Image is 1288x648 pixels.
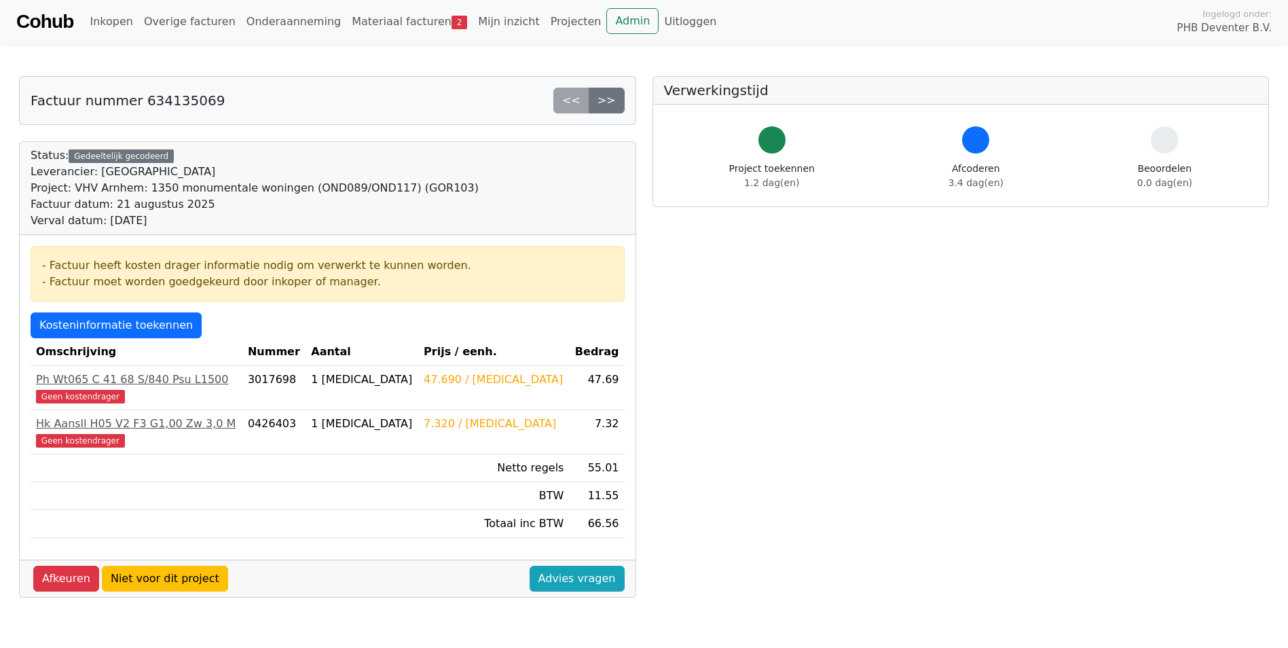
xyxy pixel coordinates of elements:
[42,257,613,274] div: - Factuur heeft kosten drager informatie nodig om verwerkt te kunnen worden.
[69,149,174,163] div: Gedeeltelijk gecodeerd
[36,372,237,388] div: Ph Wt065 C 41 68 S/840 Psu L1500
[1137,177,1192,188] span: 0.0 dag(en)
[42,274,613,290] div: - Factuur moet worden goedgekeurd door inkoper of manager.
[36,416,237,448] a: Hk Aansll H05 V2 F3 G1,00 Zw 3,0 MGeen kostendrager
[31,213,479,229] div: Verval datum: [DATE]
[418,482,569,510] td: BTW
[569,510,624,538] td: 66.56
[473,8,545,35] a: Mijn inzicht
[36,372,237,404] a: Ph Wt065 C 41 68 S/840 Psu L1500Geen kostendrager
[1202,7,1272,20] span: Ingelogd onder:
[311,372,413,388] div: 1 [MEDICAL_DATA]
[1177,20,1272,36] span: PHB Deventer B.V.
[729,162,815,190] div: Project toekennen
[311,416,413,432] div: 1 [MEDICAL_DATA]
[33,566,99,592] a: Afkeuren
[242,410,306,454] td: 0426403
[31,312,202,338] a: Kosteninformatie toekennen
[589,88,625,113] a: >>
[569,366,624,410] td: 47.69
[530,566,625,592] a: Advies vragen
[36,416,237,432] div: Hk Aansll H05 V2 F3 G1,00 Zw 3,0 M
[424,372,564,388] div: 47.690 / [MEDICAL_DATA]
[306,338,418,366] th: Aantal
[569,454,624,482] td: 55.01
[1137,162,1192,190] div: Beoordelen
[36,434,125,448] span: Geen kostendrager
[241,8,346,35] a: Onderaanneming
[452,16,467,29] span: 2
[346,8,473,35] a: Materiaal facturen2
[31,196,479,213] div: Factuur datum: 21 augustus 2025
[418,338,569,366] th: Prijs / eenh.
[102,566,228,592] a: Niet voor dit project
[418,510,569,538] td: Totaal inc BTW
[31,92,225,109] h5: Factuur nummer 634135069
[242,338,306,366] th: Nummer
[949,177,1004,188] span: 3.4 dag(en)
[31,180,479,196] div: Project: VHV Arnhem: 1350 monumentale woningen (OND089/OND117) (GOR103)
[569,482,624,510] td: 11.55
[659,8,722,35] a: Uitloggen
[31,338,242,366] th: Omschrijving
[242,366,306,410] td: 3017698
[569,338,624,366] th: Bedrag
[664,82,1258,98] h5: Verwerkingstijd
[744,177,799,188] span: 1.2 dag(en)
[31,147,479,229] div: Status:
[84,8,138,35] a: Inkopen
[545,8,607,35] a: Projecten
[139,8,241,35] a: Overige facturen
[424,416,564,432] div: 7.320 / [MEDICAL_DATA]
[16,5,73,38] a: Cohub
[418,454,569,482] td: Netto regels
[606,8,659,34] a: Admin
[36,390,125,403] span: Geen kostendrager
[569,410,624,454] td: 7.32
[31,164,479,180] div: Leverancier: [GEOGRAPHIC_DATA]
[949,162,1004,190] div: Afcoderen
